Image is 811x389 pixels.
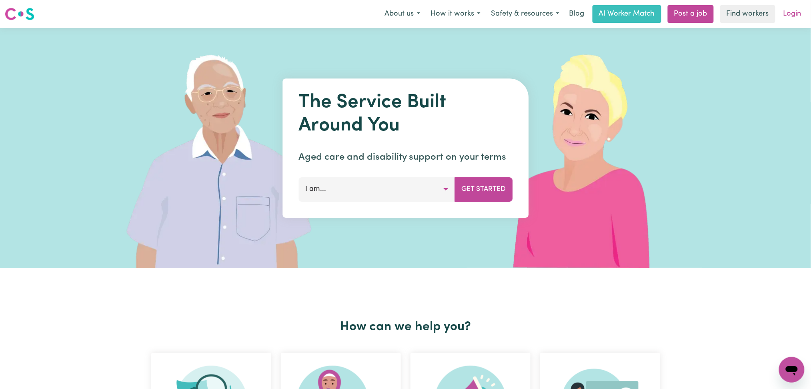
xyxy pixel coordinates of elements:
[298,150,513,164] p: Aged care and disability support on your terms
[779,5,806,23] a: Login
[298,91,513,137] h1: The Service Built Around You
[779,357,805,383] iframe: Button to launch messaging window
[298,177,455,201] button: I am...
[455,177,513,201] button: Get Started
[486,6,565,22] button: Safety & resources
[565,5,589,23] a: Blog
[668,5,714,23] a: Post a job
[720,5,775,23] a: Find workers
[146,319,665,335] h2: How can we help you?
[593,5,661,23] a: AI Worker Match
[5,5,34,23] a: Careseekers logo
[5,7,34,21] img: Careseekers logo
[425,6,486,22] button: How it works
[379,6,425,22] button: About us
